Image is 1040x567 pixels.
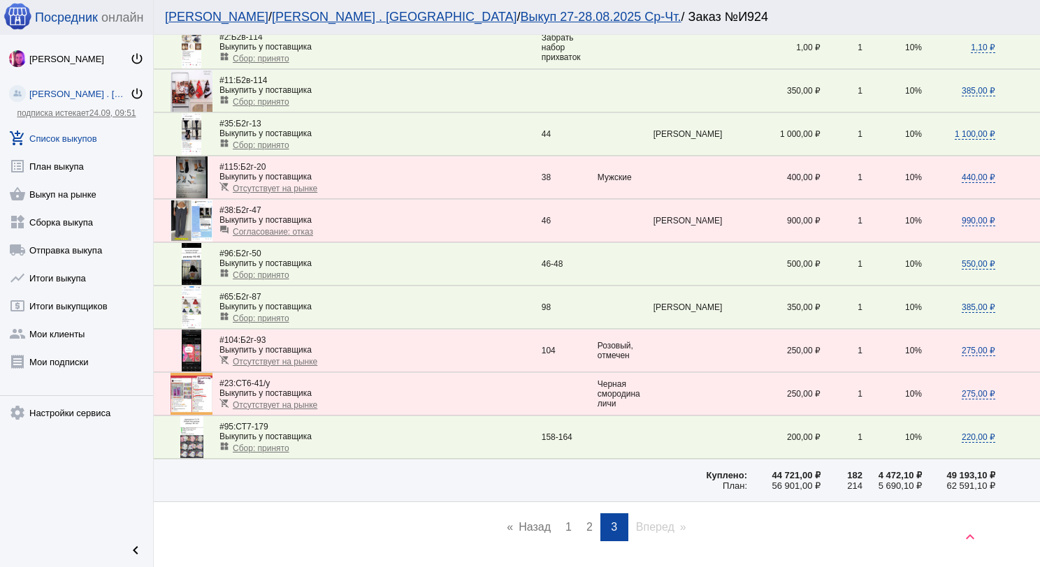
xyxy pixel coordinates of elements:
[233,140,289,150] span: Сбор: принято
[182,27,201,68] img: NMbMM2.jpg
[962,259,995,270] span: 550,00 ₽
[598,330,653,372] td: Розовый, отмечен
[233,97,289,107] span: Сбор: принято
[9,404,26,421] mat-icon: settings
[821,129,862,139] div: 1
[542,432,598,442] div: 158-164
[29,89,130,99] div: [PERSON_NAME] . [GEOGRAPHIC_DATA]
[962,86,995,96] span: 385,00 ₽
[9,130,26,147] mat-icon: add_shopping_cart
[233,314,289,323] span: Сбор: принято
[101,10,143,25] span: онлайн
[905,259,922,269] span: 10%
[219,52,229,61] mat-icon: widgets
[598,156,653,199] td: Мужские
[747,432,821,442] div: 200,00 ₽
[821,302,862,312] div: 1
[962,302,995,313] span: 385,00 ₽
[35,10,98,25] span: Посредник
[9,353,26,370] mat-icon: receipt
[9,242,26,258] mat-icon: local_shipping
[542,302,598,312] div: 98
[219,205,236,215] span: #38:
[821,389,862,399] div: 1
[821,346,862,355] div: 1
[219,388,542,398] div: Выкупить у поставщика
[219,42,542,52] div: Выкупить у поставщика
[219,128,542,138] div: Выкупить у поставщика
[219,422,236,432] span: #95:
[905,432,922,442] span: 10%
[182,330,201,371] img: KAI8s9.jpg
[3,2,31,30] img: apple-icon-60x60.png
[9,214,26,230] mat-icon: widgets
[9,85,26,102] img: community_200.png
[542,216,598,226] div: 46
[747,389,821,399] div: 250,00 ₽
[905,389,922,399] span: 10%
[747,172,821,182] div: 400,00 ₽
[171,200,212,242] img: bS6s1C.jpg
[233,227,313,237] span: Согласование: отказ
[233,357,317,367] span: Отсутствует на рынке
[219,162,266,172] span: Б2г-20
[565,521,572,533] span: 1
[219,75,267,85] span: Б2в-114
[821,172,862,182] div: 1
[219,292,236,302] span: #65:
[922,480,995,491] div: 62 591,10 ₽
[542,172,598,182] div: 38
[905,172,922,182] span: 10%
[9,186,26,202] mat-icon: shopping_basket
[182,243,201,285] img: vTVwkw.jpg
[219,32,263,42] span: Б2в-114
[219,345,542,355] div: Выкупить у поставщика
[962,172,995,183] span: 440,00 ₽
[219,292,261,302] span: Б2г-87
[821,259,862,269] div: 1
[971,43,995,53] span: 1,10 ₽
[219,215,542,225] div: Выкупить у поставщика
[653,302,747,312] app-description-cutted: [PERSON_NAME]
[862,470,922,480] div: 4 472,10 ₽
[154,513,1040,541] ul: Pagination
[219,422,268,432] span: СТ7-179
[130,52,144,66] mat-icon: power_settings_new
[219,335,266,345] span: Б2г-93
[219,398,229,408] mat-icon: remove_shopping_cart
[905,302,922,312] span: 10%
[219,138,229,148] mat-icon: widgets
[747,346,821,355] div: 250,00 ₽
[586,521,593,533] span: 2
[219,75,236,85] span: #11:
[233,443,289,453] span: Сбор: принято
[955,129,995,140] span: 1 100,00 ₽
[747,216,821,226] div: 900,00 ₽
[219,268,229,278] mat-icon: widgets
[821,216,862,226] div: 1
[165,10,1015,24] div: / / / Заказ №И924
[962,389,995,399] span: 275,00 ₽
[29,54,130,64] div: [PERSON_NAME]
[962,529,978,545] mat-icon: keyboard_arrow_up
[905,129,922,139] span: 10%
[747,480,821,491] div: 56 901,00 ₽
[9,50,26,67] img: 73xLq58P2BOqs-qIllg3xXCtabieAB0OMVER0XTxHpc0AjG-Rb2SSuXsq4It7hEfqgBcQNho.jpg
[598,373,653,415] td: Черная смородина личи
[233,400,317,410] span: Отсутствует на рынке
[219,258,542,268] div: Выкупить у поставщика
[182,286,201,328] img: x0lMN1.jpg
[233,184,317,193] span: Отсутствует на рынке
[542,129,598,139] div: 44
[219,432,542,441] div: Выкупить у поставщика
[219,378,270,388] span: СТ6-41/у
[233,54,289,64] span: Сбор: принято
[905,43,922,52] span: 10%
[636,521,674,533] span: Вперед
[747,302,821,312] div: 350,00 ₽
[219,162,240,172] span: #115:
[653,480,747,491] div: План:
[962,432,995,443] span: 220,00 ₽
[171,70,212,112] img: 0UOEae.jpg
[653,470,747,480] div: Куплено:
